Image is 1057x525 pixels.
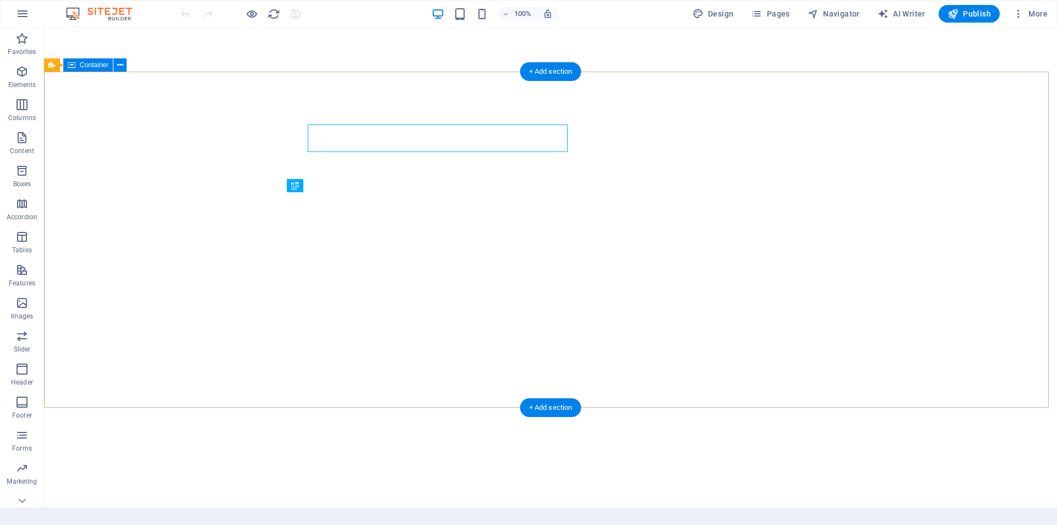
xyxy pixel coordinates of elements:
div: + Add section [520,398,581,417]
span: Design [693,8,734,19]
img: Editor Logo [63,7,146,20]
p: Elements [8,80,36,89]
button: Navigator [803,5,864,23]
p: Boxes [13,180,31,188]
p: Header [11,378,33,387]
i: Reload page [268,8,280,20]
button: Pages [747,5,794,23]
div: + Add section [520,62,581,81]
button: reload [267,7,280,20]
span: AI Writer [878,8,925,19]
div: Design (Ctrl+Alt+Y) [688,5,738,23]
button: More [1009,5,1052,23]
button: Publish [939,5,1000,23]
button: 100% [498,7,537,20]
span: Navigator [808,8,860,19]
span: More [1013,8,1048,19]
p: Forms [12,444,32,453]
p: Features [9,279,35,288]
p: Slider [14,345,31,354]
button: Click here to leave preview mode and continue editing [245,7,258,20]
p: Columns [8,113,36,122]
p: Footer [12,411,32,420]
p: Images [11,312,34,321]
p: Content [10,147,34,155]
span: Container [80,62,108,68]
p: Accordion [7,213,37,221]
button: Design [688,5,738,23]
span: Publish [947,8,991,19]
button: AI Writer [873,5,930,23]
p: Favorites [8,47,36,56]
p: Tables [12,246,32,255]
h6: 100% [514,7,532,20]
p: Marketing [7,477,37,486]
i: On resize automatically adjust zoom level to fit chosen device. [543,9,553,19]
span: Pages [751,8,789,19]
